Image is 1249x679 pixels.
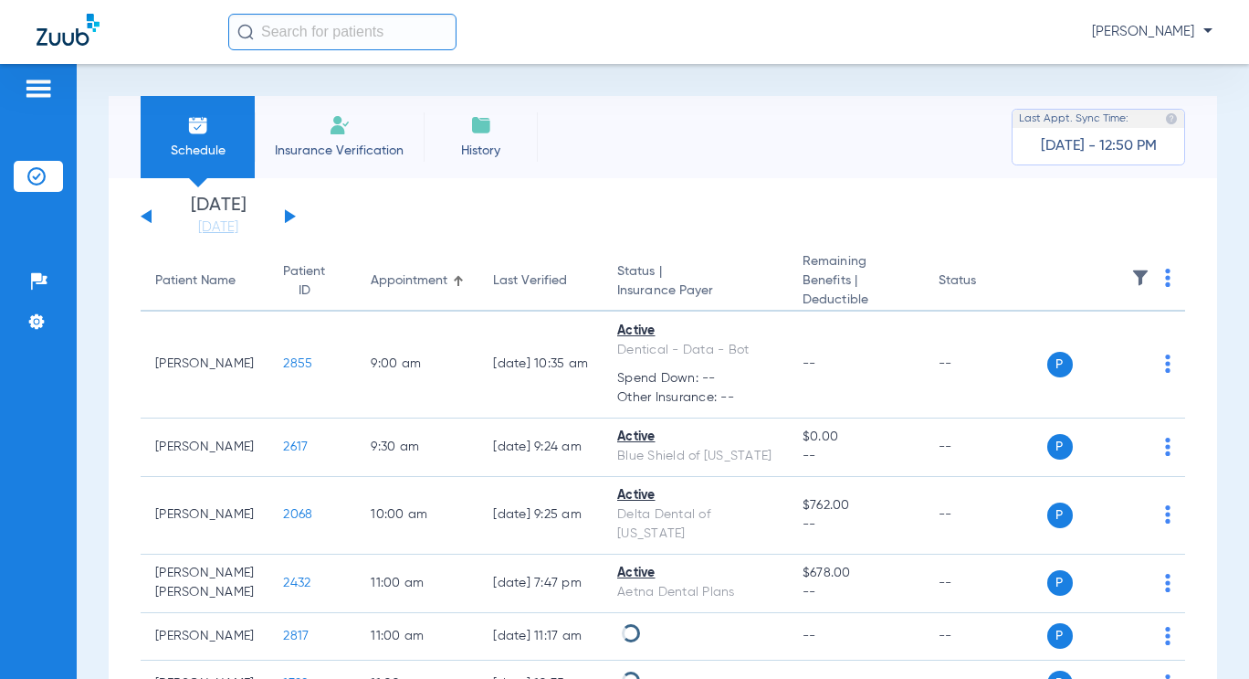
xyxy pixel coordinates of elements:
[617,369,773,388] span: Spend Down: --
[493,271,567,291] div: Last Verified
[24,78,53,100] img: hamburger-icon
[155,271,236,291] div: Patient Name
[154,142,241,160] span: Schedule
[478,613,603,661] td: [DATE] 11:17 AM
[924,613,1047,661] td: --
[803,447,909,466] span: --
[228,14,457,50] input: Search for patients
[283,630,309,642] span: 2817
[1092,23,1212,41] span: [PERSON_NAME]
[803,583,909,602] span: --
[478,312,603,419] td: [DATE] 10:35 AM
[356,477,478,555] td: 10:00 AM
[1019,110,1128,128] span: Last Appt. Sync Time:
[371,271,464,291] div: Appointment
[478,419,603,477] td: [DATE] 9:24 AM
[237,24,254,40] img: Search Icon
[617,564,773,583] div: Active
[1047,352,1073,377] span: P
[617,428,773,447] div: Active
[1047,570,1073,596] span: P
[1165,112,1178,125] img: last sync help info
[1165,574,1170,592] img: group-dot-blue.svg
[803,564,909,583] span: $678.00
[1041,137,1157,155] span: [DATE] - 12:50 PM
[924,477,1047,555] td: --
[617,281,773,301] span: Insurance Payer
[1165,505,1170,524] img: group-dot-blue.svg
[1165,438,1170,456] img: group-dot-blue.svg
[1165,627,1170,645] img: group-dot-blue.svg
[924,252,1047,312] th: Status
[617,486,773,505] div: Active
[470,114,492,136] img: History
[187,114,209,136] img: Schedule
[803,428,909,447] span: $0.00
[371,271,447,291] div: Appointment
[37,14,100,46] img: Zuub Logo
[141,419,268,477] td: [PERSON_NAME]
[356,613,478,661] td: 11:00 AM
[356,555,478,613] td: 11:00 AM
[163,196,273,237] li: [DATE]
[1165,355,1170,373] img: group-dot-blue.svg
[803,357,816,370] span: --
[283,440,308,453] span: 2617
[1047,623,1073,649] span: P
[617,341,773,360] div: Dentical - Data - Bot
[493,271,588,291] div: Last Verified
[283,262,341,301] div: Patient ID
[617,388,773,408] span: Other Insurance: --
[437,142,524,160] span: History
[141,613,268,661] td: [PERSON_NAME]
[141,555,268,613] td: [PERSON_NAME] [PERSON_NAME]
[1047,434,1073,460] span: P
[617,447,773,466] div: Blue Shield of [US_STATE]
[1131,269,1149,287] img: filter.svg
[803,291,909,310] span: Deductible
[356,419,478,477] td: 9:30 AM
[356,312,478,419] td: 9:00 AM
[268,142,410,160] span: Insurance Verification
[617,583,773,602] div: Aetna Dental Plans
[283,262,325,301] div: Patient ID
[1047,503,1073,528] span: P
[803,630,816,642] span: --
[155,271,254,291] div: Patient Name
[788,252,924,312] th: Remaining Benefits |
[478,477,603,555] td: [DATE] 9:25 AM
[617,322,773,341] div: Active
[603,252,788,312] th: Status |
[924,555,1047,613] td: --
[141,312,268,419] td: [PERSON_NAME]
[163,218,273,237] a: [DATE]
[283,577,310,589] span: 2432
[141,477,268,555] td: [PERSON_NAME]
[924,419,1047,477] td: --
[283,508,312,521] span: 2068
[329,114,351,136] img: Manual Insurance Verification
[617,505,773,544] div: Delta Dental of [US_STATE]
[803,515,909,535] span: --
[1165,269,1170,287] img: group-dot-blue.svg
[803,496,909,515] span: $762.00
[924,312,1047,419] td: --
[478,555,603,613] td: [DATE] 7:47 PM
[283,357,312,370] span: 2855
